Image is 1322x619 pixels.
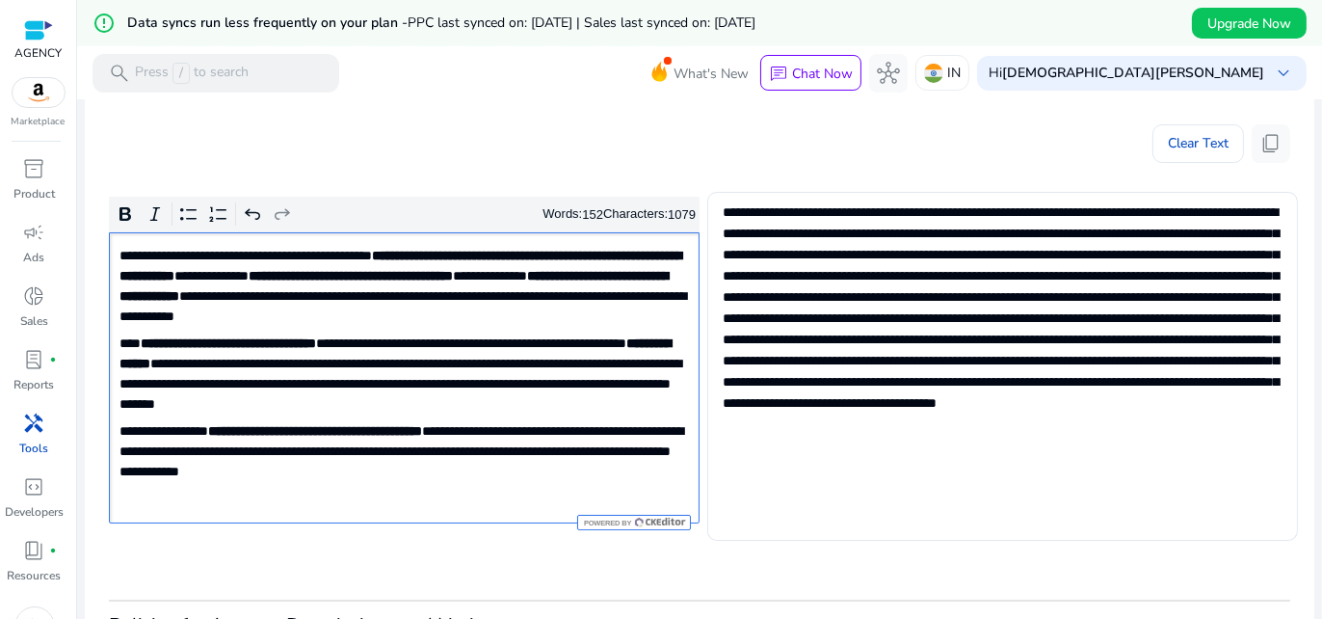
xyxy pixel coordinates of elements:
[14,376,55,393] p: Reports
[50,547,58,554] span: fiber_manual_record
[12,115,66,129] p: Marketplace
[877,62,900,85] span: hub
[127,15,755,32] h5: Data syncs run less frequently on your plan -
[769,65,788,84] span: chat
[760,55,861,92] button: chatChat Now
[1168,124,1229,163] span: Clear Text
[13,78,65,107] img: amazon.svg
[1152,124,1244,163] button: Clear Text
[1207,13,1291,34] span: Upgrade Now
[20,312,48,330] p: Sales
[674,57,749,91] span: What's New
[1252,124,1290,163] button: content_copy
[23,539,46,562] span: book_4
[668,207,696,222] label: 1079
[924,64,943,83] img: in.svg
[23,348,46,371] span: lab_profile
[23,221,46,244] span: campaign
[1002,64,1264,82] b: [DEMOGRAPHIC_DATA][PERSON_NAME]
[947,56,961,90] p: IN
[13,185,55,202] p: Product
[989,67,1264,80] p: Hi
[20,440,49,457] p: Tools
[8,567,62,584] p: Resources
[23,475,46,498] span: code_blocks
[5,503,64,521] p: Developers
[14,44,62,62] p: AGENCY
[109,197,700,233] div: Editor toolbar
[869,54,908,93] button: hub
[109,232,700,524] div: Rich Text Editor. Editing area: main. Press Alt+0 for help.
[1192,8,1307,39] button: Upgrade Now
[582,519,631,527] span: Powered by
[108,62,131,85] span: search
[408,13,755,32] span: PPC last synced on: [DATE] | Sales last synced on: [DATE]
[172,63,190,84] span: /
[23,284,46,308] span: donut_small
[542,202,696,227] div: Words: Characters:
[1259,132,1282,155] span: content_copy
[1272,62,1295,85] span: keyboard_arrow_down
[23,412,46,435] span: handyman
[24,249,45,266] p: Ads
[582,207,603,222] label: 152
[50,356,58,363] span: fiber_manual_record
[135,63,249,84] p: Press to search
[93,12,116,35] mat-icon: error_outline
[23,157,46,180] span: inventory_2
[792,65,853,83] p: Chat Now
